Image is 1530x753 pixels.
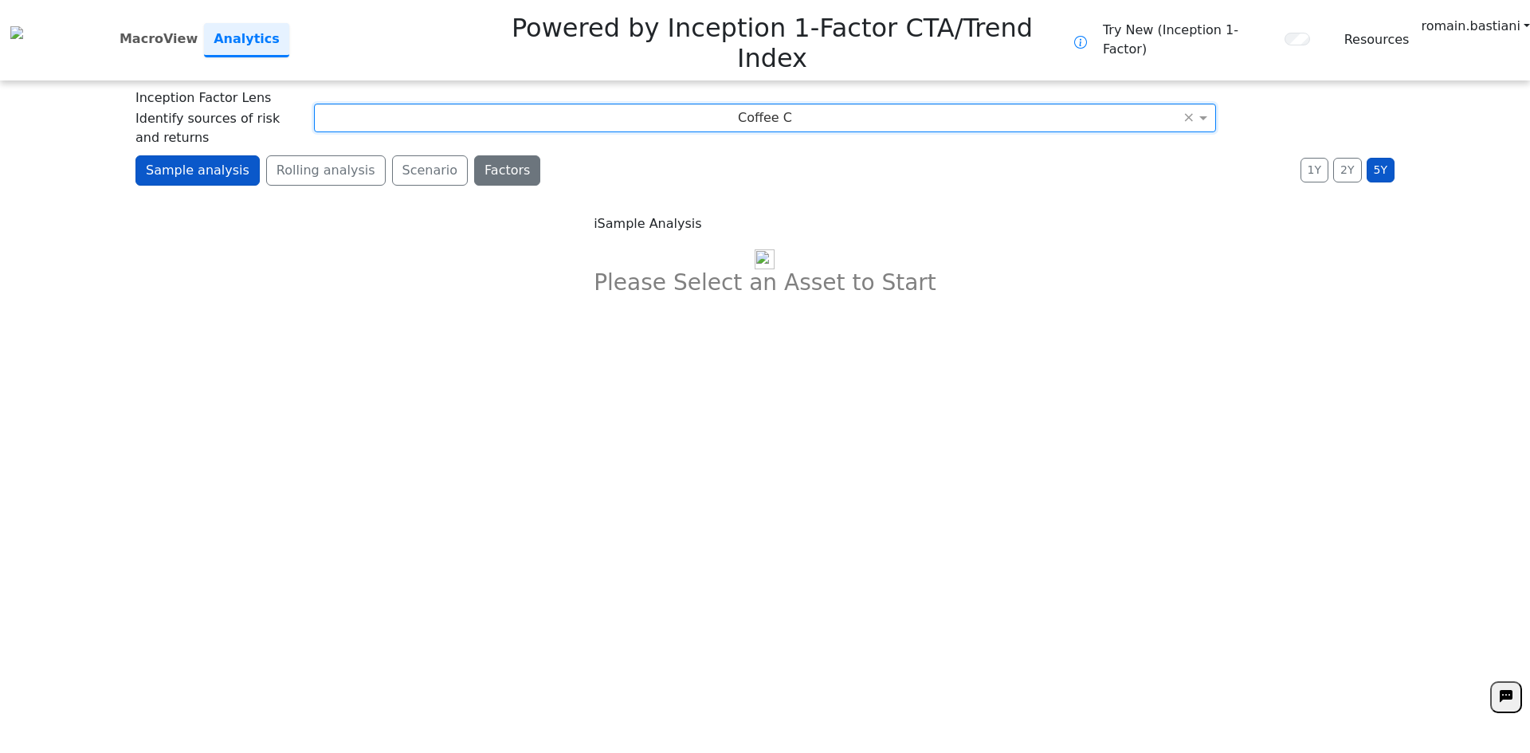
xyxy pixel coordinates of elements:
[1367,158,1395,182] button: 5Y
[594,269,936,296] h3: Please Select an Asset to Start
[755,249,775,269] img: bar-chart.png
[135,109,301,147] span: Identify sources of risk and returns
[113,23,204,55] a: MacroView
[1183,110,1195,124] span: ×
[598,216,702,231] span: Sample Analysis
[738,110,792,125] span: Coffee C
[1333,158,1361,182] button: 2Y
[10,26,23,39] img: logo%20black.png
[135,155,260,186] button: Sample analysis
[594,216,597,231] span: i
[204,23,289,57] a: Analytics
[392,155,469,186] button: Scenario
[1182,104,1195,131] span: Clear value
[1300,158,1328,182] button: 1Y
[470,6,1074,74] h2: Powered by Inception 1-Factor CTA/Trend Index
[135,88,271,108] span: Inception Factor Lens
[1421,17,1530,36] a: romain.bastiani
[474,155,540,186] button: Factors
[266,155,386,186] button: Rolling analysis
[1344,30,1410,49] a: Resources
[1103,21,1277,59] span: Try New (Inception 1-Factor)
